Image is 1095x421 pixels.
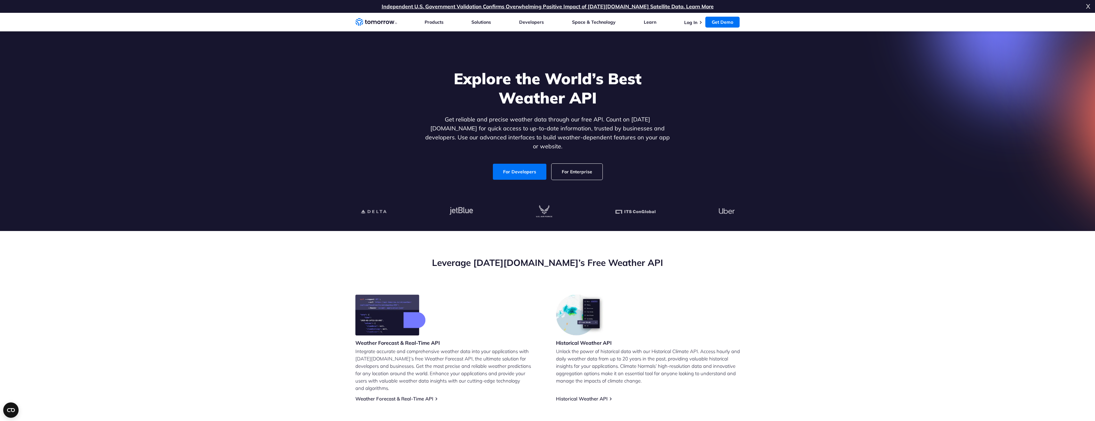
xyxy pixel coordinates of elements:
a: Historical Weather API [556,396,608,402]
p: Unlock the power of historical data with our Historical Climate API. Access hourly and daily weat... [556,348,740,384]
a: Get Demo [705,17,740,28]
a: Log In [684,20,697,25]
a: Learn [644,19,656,25]
p: Get reliable and precise weather data through our free API. Count on [DATE][DOMAIN_NAME] for quic... [424,115,671,151]
a: Home link [355,17,397,27]
h1: Explore the World’s Best Weather API [424,69,671,107]
h2: Leverage [DATE][DOMAIN_NAME]’s Free Weather API [355,257,740,269]
a: Developers [519,19,544,25]
a: For Developers [493,164,546,180]
h3: Weather Forecast & Real-Time API [355,339,440,346]
a: Products [425,19,444,25]
a: Weather Forecast & Real-Time API [355,396,433,402]
a: Space & Technology [572,19,616,25]
h3: Historical Weather API [556,339,612,346]
button: Open CMP widget [3,402,19,418]
a: For Enterprise [552,164,602,180]
p: Integrate accurate and comprehensive weather data into your applications with [DATE][DOMAIN_NAME]... [355,348,539,392]
a: Independent U.S. Government Validation Confirms Overwhelming Positive Impact of [DATE][DOMAIN_NAM... [382,3,714,10]
a: Solutions [471,19,491,25]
